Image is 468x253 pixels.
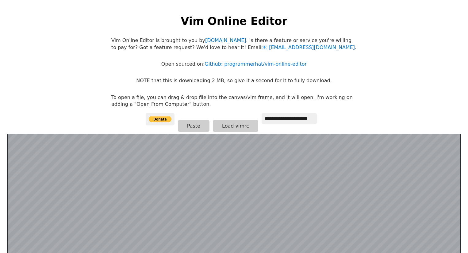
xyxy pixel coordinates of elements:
a: [EMAIL_ADDRESS][DOMAIN_NAME] [261,44,355,50]
a: [DOMAIN_NAME] [205,37,246,43]
a: Github: programmerhat/vim-online-editor [205,61,307,67]
h1: Vim Online Editor [181,13,287,29]
p: Vim Online Editor is brought to you by . Is there a feature or service you're willing to pay for?... [111,37,357,51]
p: To open a file, you can drag & drop file into the canvas/vim frame, and it will open. I'm working... [111,94,357,108]
p: Open sourced on: [161,61,307,67]
button: Paste [178,120,209,132]
button: Load vimrc [213,120,258,132]
p: NOTE that this is downloading 2 MB, so give it a second for it to fully download. [136,77,332,84]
